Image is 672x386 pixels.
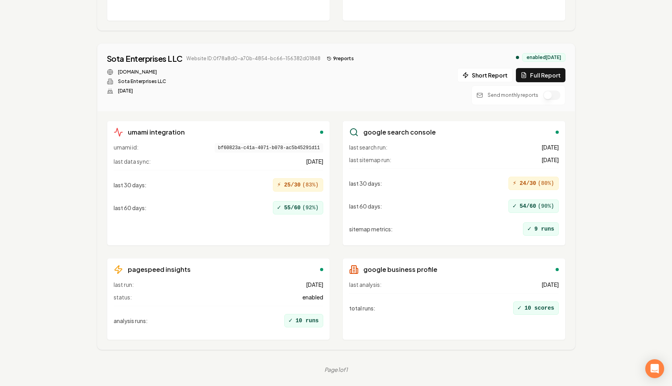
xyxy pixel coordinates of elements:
[516,56,519,59] div: analytics enabled
[527,224,531,234] span: ✓
[215,143,323,153] span: bf60823a-c41a-4071-b078-ac5b45291d11
[349,304,376,312] span: total runs :
[556,268,559,271] div: enabled
[363,265,437,274] h3: google business profile
[522,53,565,62] div: enabled [DATE]
[349,281,381,288] span: last analysis:
[324,54,357,63] button: 9reports
[363,127,436,137] h3: google search console
[107,69,357,75] div: Website
[186,55,320,62] span: Website ID: 0f78a8d0-a70b-4854-bc66-156382d01848
[114,157,151,165] span: last data sync:
[128,265,191,274] h3: pagespeed insights
[324,366,348,373] div: Page 1 of 1
[541,281,559,288] span: [DATE]
[457,68,513,82] button: Short Report
[349,179,382,187] span: last 30 days :
[513,201,517,211] span: ✓
[349,202,382,210] span: last 60 days :
[306,281,323,288] span: [DATE]
[114,281,134,288] span: last run:
[541,143,559,151] span: [DATE]
[541,156,559,164] span: [DATE]
[128,127,185,137] h3: umami integration
[556,131,559,134] div: enabled
[302,181,319,189] span: ( 83 %)
[114,181,147,189] span: last 30 days :
[284,314,323,327] div: 10 runs
[320,268,323,271] div: enabled
[516,68,565,82] button: Full Report
[538,179,554,187] span: ( 80 %)
[107,53,182,64] a: Sota Enterprises LLC
[302,204,319,212] span: ( 92 %)
[277,180,281,190] span: ⚡
[114,317,148,325] span: analysis runs :
[114,143,138,153] span: umami id:
[645,359,664,378] div: Open Intercom Messenger
[302,293,323,301] span: enabled
[273,178,323,192] div: 25/30
[508,177,559,190] div: 24/30
[513,301,558,315] div: 10 scores
[538,202,554,210] span: ( 90 %)
[289,316,293,325] span: ✓
[320,131,323,134] div: enabled
[306,157,323,165] span: [DATE]
[273,201,323,214] div: 55/60
[114,204,147,212] span: last 60 days :
[114,293,132,301] span: status:
[517,303,521,313] span: ✓
[349,143,387,151] span: last search run:
[508,199,559,213] div: 54/60
[277,203,281,212] span: ✓
[523,222,558,236] div: 9 runs
[118,69,157,75] a: [DOMAIN_NAME]
[488,92,538,98] p: Send monthly reports
[513,179,517,188] span: ⚡
[349,225,393,233] span: sitemap metrics :
[349,156,391,164] span: last sitemap run:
